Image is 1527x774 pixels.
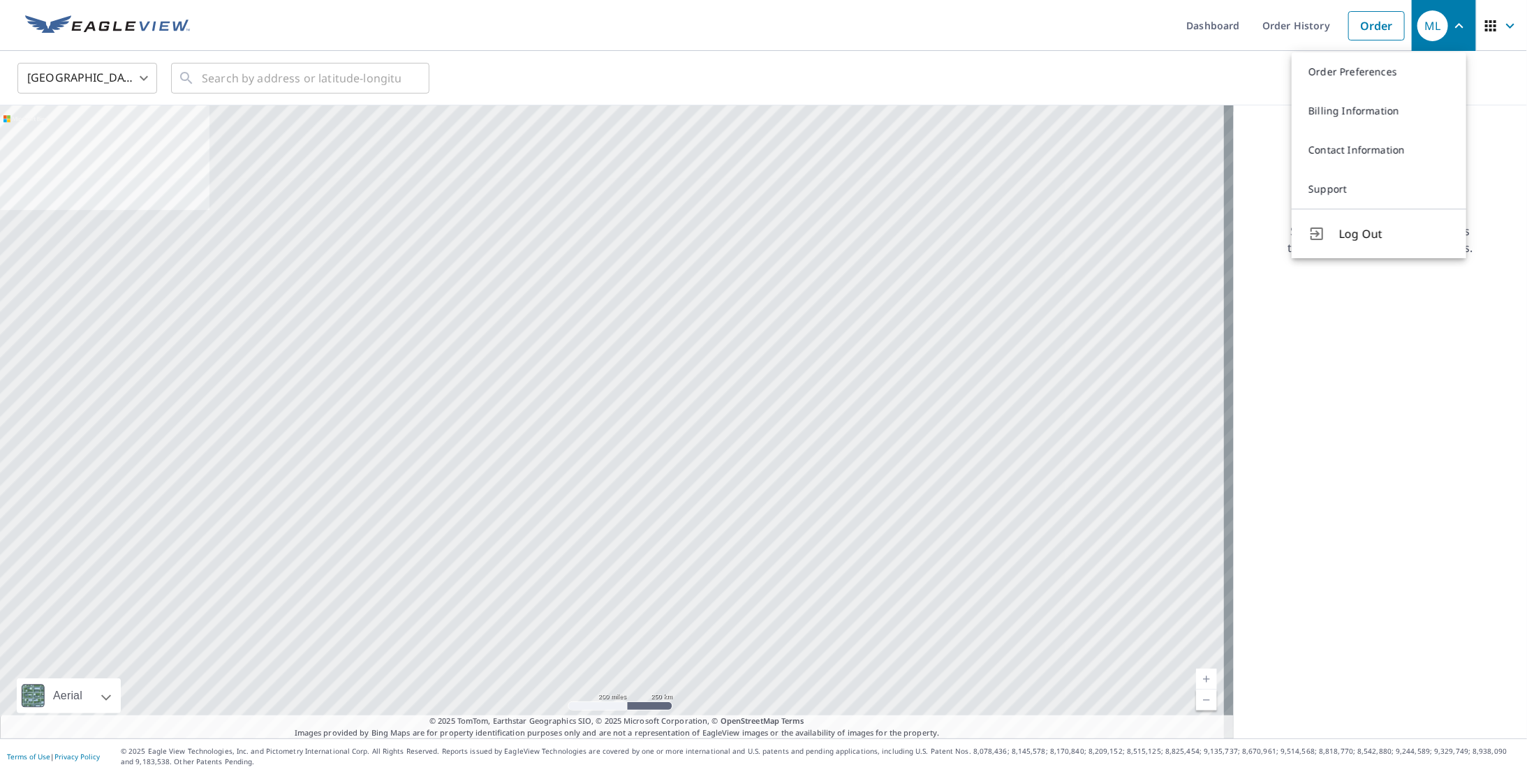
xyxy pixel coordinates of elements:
[7,752,50,761] a: Terms of Use
[7,752,100,761] p: |
[121,746,1520,767] p: © 2025 Eagle View Technologies, Inc. and Pictometry International Corp. All Rights Reserved. Repo...
[1417,10,1448,41] div: ML
[202,59,401,98] input: Search by address or latitude-longitude
[1196,669,1217,690] a: Current Level 5, Zoom In
[1287,223,1474,256] p: Searching for a property address to view a list of available products.
[1292,131,1466,170] a: Contact Information
[17,59,157,98] div: [GEOGRAPHIC_DATA]
[721,715,779,726] a: OpenStreetMap
[429,715,804,727] span: © 2025 TomTom, Earthstar Geographics SIO, © 2025 Microsoft Corporation, ©
[1292,52,1466,91] a: Order Preferences
[1348,11,1405,40] a: Order
[1292,209,1466,258] button: Log Out
[49,678,87,713] div: Aerial
[1292,91,1466,131] a: Billing Information
[1339,225,1449,242] span: Log Out
[1292,170,1466,209] a: Support
[17,678,121,713] div: Aerial
[781,715,804,726] a: Terms
[54,752,100,761] a: Privacy Policy
[1196,690,1217,710] a: Current Level 5, Zoom Out
[25,15,190,36] img: EV Logo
